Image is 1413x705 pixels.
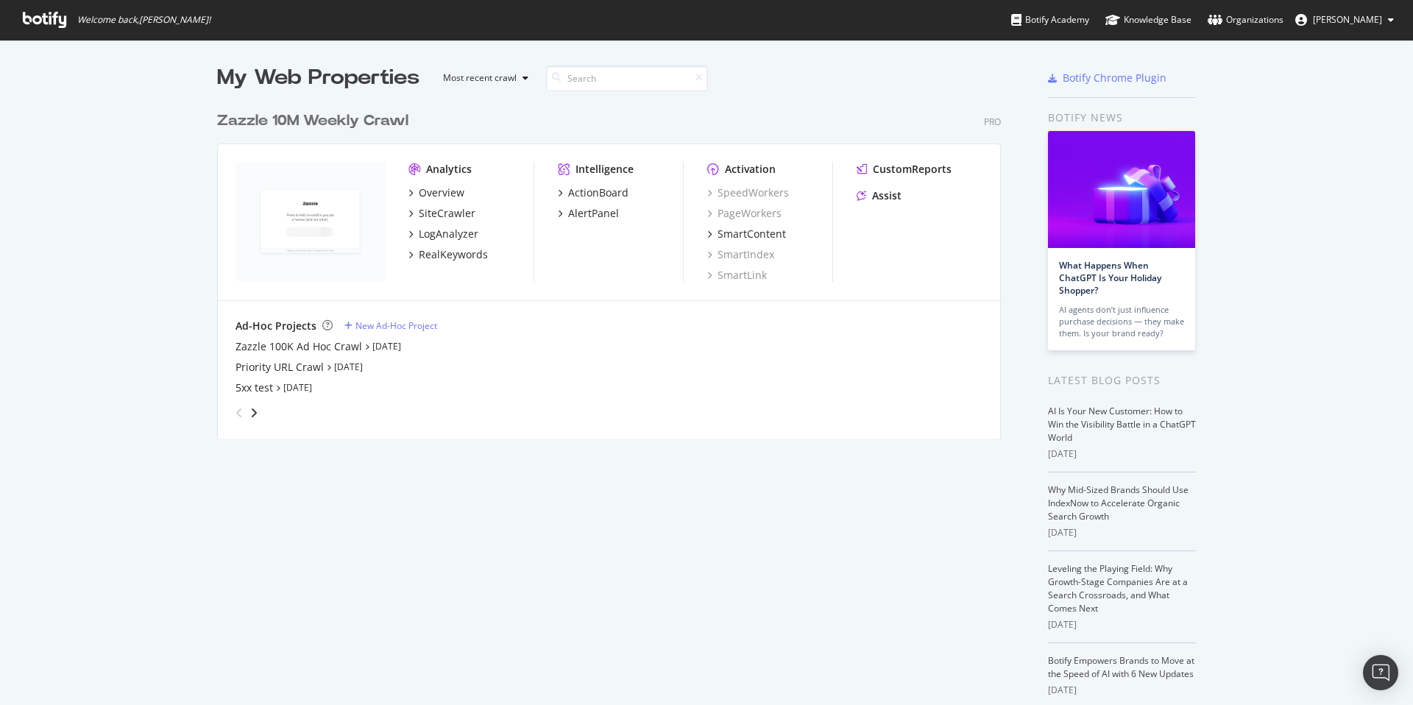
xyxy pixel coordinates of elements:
a: Botify Empowers Brands to Move at the Speed of AI with 6 New Updates [1048,654,1194,680]
div: New Ad-Hoc Project [355,319,437,332]
div: Analytics [426,162,472,177]
a: [DATE] [283,381,312,394]
a: Assist [857,188,902,203]
a: SiteCrawler [408,206,475,221]
a: Priority URL Crawl [235,360,324,375]
a: AI Is Your New Customer: How to Win the Visibility Battle in a ChatGPT World [1048,405,1196,444]
span: Colin Ma [1313,13,1382,26]
a: SmartContent [707,227,786,241]
span: Welcome back, [PERSON_NAME] ! [77,14,210,26]
a: SmartIndex [707,247,774,262]
a: Zazzle 10M Weekly Crawl [217,110,414,132]
div: RealKeywords [419,247,488,262]
div: LogAnalyzer [419,227,478,241]
input: Search [546,65,708,91]
a: [DATE] [372,340,401,352]
a: PageWorkers [707,206,782,221]
a: 5xx test [235,380,273,395]
a: CustomReports [857,162,952,177]
div: AI agents don’t just influence purchase decisions — they make them. Is your brand ready? [1059,304,1184,339]
div: Most recent crawl [443,74,517,82]
div: Ad-Hoc Projects [235,319,316,333]
img: What Happens When ChatGPT Is Your Holiday Shopper? [1048,131,1195,248]
div: SmartContent [718,227,786,241]
div: Botify Academy [1011,13,1089,27]
div: Pro [984,116,1001,128]
div: Knowledge Base [1105,13,1191,27]
div: Overview [419,185,464,200]
div: [DATE] [1048,526,1196,539]
div: Organizations [1208,13,1283,27]
div: Assist [872,188,902,203]
div: [DATE] [1048,447,1196,461]
div: Latest Blog Posts [1048,372,1196,389]
a: SmartLink [707,268,767,283]
div: Intelligence [576,162,634,177]
a: [DATE] [334,361,363,373]
a: Botify Chrome Plugin [1048,71,1166,85]
a: RealKeywords [408,247,488,262]
a: Zazzle 100K Ad Hoc Crawl [235,339,362,354]
div: Open Intercom Messenger [1363,655,1398,690]
div: Botify Chrome Plugin [1063,71,1166,85]
img: zazzle.com [235,162,385,281]
a: SpeedWorkers [707,185,789,200]
div: [DATE] [1048,618,1196,631]
button: Most recent crawl [431,66,534,90]
div: angle-left [230,401,249,425]
a: ActionBoard [558,185,628,200]
div: Zazzle 10M Weekly Crawl [217,110,408,132]
div: Botify news [1048,110,1196,126]
button: [PERSON_NAME] [1283,8,1406,32]
div: ActionBoard [568,185,628,200]
a: Leveling the Playing Field: Why Growth-Stage Companies Are at a Search Crossroads, and What Comes... [1048,562,1188,614]
a: Why Mid-Sized Brands Should Use IndexNow to Accelerate Organic Search Growth [1048,483,1189,522]
div: SiteCrawler [419,206,475,221]
div: My Web Properties [217,63,419,93]
div: grid [217,93,1013,439]
a: LogAnalyzer [408,227,478,241]
div: Activation [725,162,776,177]
div: CustomReports [873,162,952,177]
a: Overview [408,185,464,200]
a: New Ad-Hoc Project [344,319,437,332]
div: [DATE] [1048,684,1196,697]
a: What Happens When ChatGPT Is Your Holiday Shopper? [1059,259,1161,297]
div: angle-right [249,405,259,420]
a: AlertPanel [558,206,619,221]
div: AlertPanel [568,206,619,221]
